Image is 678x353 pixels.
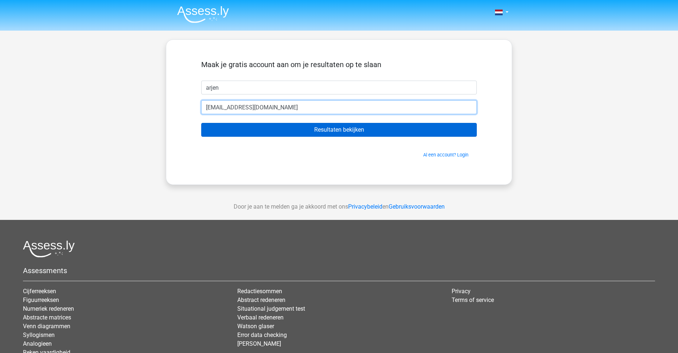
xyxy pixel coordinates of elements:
[237,323,274,330] a: Watson glaser
[23,266,655,275] h5: Assessments
[23,240,75,257] img: Assessly logo
[389,203,445,210] a: Gebruiksvoorwaarden
[23,340,52,347] a: Analogieen
[201,123,477,137] input: Resultaten bekijken
[452,296,494,303] a: Terms of service
[23,288,56,295] a: Cijferreeksen
[348,203,382,210] a: Privacybeleid
[201,81,477,94] input: Voornaam
[452,288,471,295] a: Privacy
[23,305,74,312] a: Numeriek redeneren
[237,288,282,295] a: Redactiesommen
[23,296,59,303] a: Figuurreeksen
[23,314,71,321] a: Abstracte matrices
[237,305,305,312] a: Situational judgement test
[237,314,284,321] a: Verbaal redeneren
[237,296,285,303] a: Abstract redeneren
[201,100,477,114] input: Email
[177,6,229,23] img: Assessly
[237,331,287,338] a: Error data checking
[23,331,55,338] a: Syllogismen
[23,323,70,330] a: Venn diagrammen
[237,340,281,347] a: [PERSON_NAME]
[201,60,477,69] h5: Maak je gratis account aan om je resultaten op te slaan
[423,152,468,158] a: Al een account? Login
